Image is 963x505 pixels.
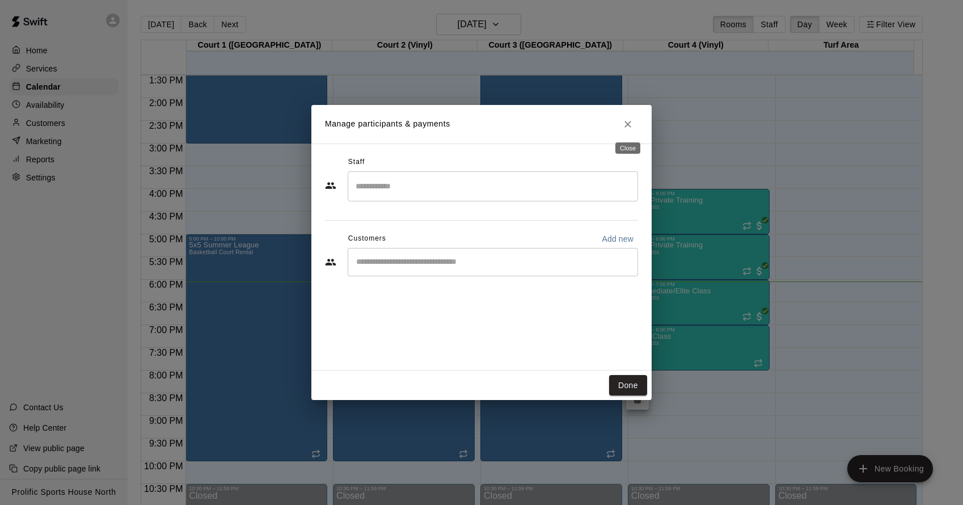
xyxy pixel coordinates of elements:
[348,153,365,171] span: Staff
[325,180,336,191] svg: Staff
[597,230,638,248] button: Add new
[609,375,647,396] button: Done
[325,256,336,268] svg: Customers
[602,233,633,245] p: Add new
[615,142,640,154] div: Close
[348,171,638,201] div: Search staff
[348,248,638,276] div: Start typing to search customers...
[348,230,386,248] span: Customers
[618,114,638,134] button: Close
[325,118,450,130] p: Manage participants & payments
